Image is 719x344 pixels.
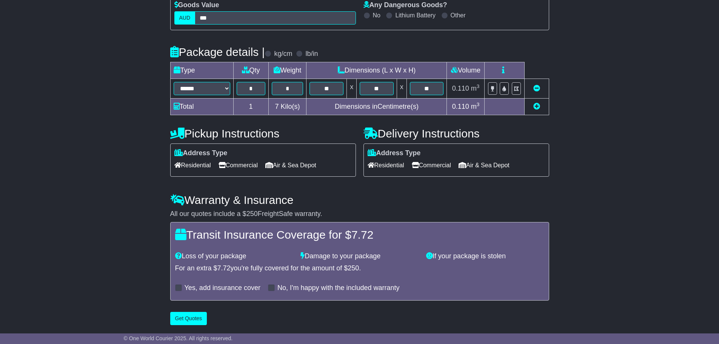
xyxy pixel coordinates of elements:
span: m [471,103,480,110]
td: Total [170,99,233,115]
h4: Pickup Instructions [170,127,356,140]
label: Lithium Battery [395,12,436,19]
span: Commercial [412,159,451,171]
span: 7.72 [351,228,373,241]
td: Volume [447,62,485,79]
a: Remove this item [533,85,540,92]
span: 7.72 [217,264,231,272]
span: © One World Courier 2025. All rights reserved. [124,335,233,341]
div: Damage to your package [297,252,422,261]
span: Air & Sea Depot [265,159,316,171]
h4: Delivery Instructions [363,127,549,140]
td: Type [170,62,233,79]
td: Qty [233,62,268,79]
sup: 3 [477,83,480,89]
label: Address Type [368,149,421,157]
label: Yes, add insurance cover [185,284,260,292]
label: Any Dangerous Goods? [363,1,447,9]
span: 250 [246,210,258,218]
a: Add new item [533,103,540,110]
button: Get Quotes [170,312,207,325]
span: 250 [348,264,359,272]
label: lb/in [305,50,318,58]
div: For an extra $ you're fully covered for the amount of $ . [175,264,544,273]
span: Residential [174,159,211,171]
label: No [373,12,380,19]
label: Other [451,12,466,19]
td: Kilo(s) [268,99,306,115]
label: Goods Value [174,1,219,9]
td: x [347,79,357,99]
td: Dimensions in Centimetre(s) [306,99,447,115]
td: Dimensions (L x W x H) [306,62,447,79]
span: 0.110 [452,103,469,110]
div: All our quotes include a $ FreightSafe warranty. [170,210,549,218]
span: m [471,85,480,92]
td: x [397,79,406,99]
td: 1 [233,99,268,115]
h4: Warranty & Insurance [170,194,549,206]
label: kg/cm [274,50,292,58]
span: 7 [275,103,279,110]
h4: Transit Insurance Coverage for $ [175,228,544,241]
span: Commercial [219,159,258,171]
h4: Package details | [170,46,265,58]
label: AUD [174,11,196,25]
td: Weight [268,62,306,79]
div: Loss of your package [171,252,297,261]
span: 0.110 [452,85,469,92]
label: Address Type [174,149,228,157]
sup: 3 [477,102,480,107]
label: No, I'm happy with the included warranty [277,284,400,292]
span: Residential [368,159,404,171]
div: If your package is stolen [422,252,548,261]
span: Air & Sea Depot [459,159,510,171]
